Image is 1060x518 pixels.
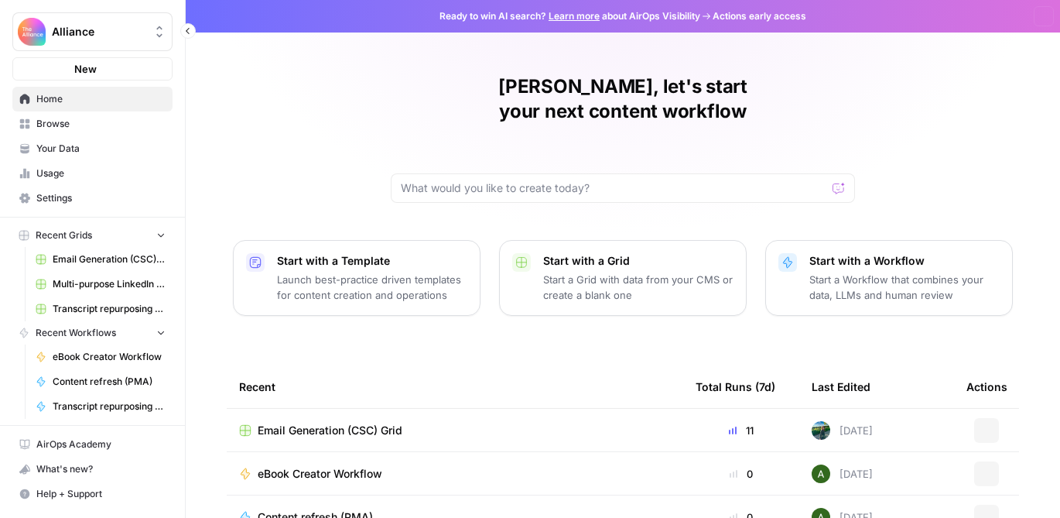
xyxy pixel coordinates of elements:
[12,136,173,161] a: Your Data
[12,457,173,482] button: What's new?
[12,57,173,81] button: New
[277,253,467,269] p: Start with a Template
[549,10,600,22] a: Learn more
[713,9,806,23] span: Actions early access
[53,375,166,389] span: Content refresh (PMA)
[12,482,173,506] button: Help + Support
[277,272,467,303] p: Launch best-practice driven templates for content creation and operations
[53,302,166,316] span: Transcript repurposing Grid
[401,180,826,196] input: What would you like to create today?
[36,487,166,501] span: Help + Support
[36,117,166,131] span: Browse
[29,345,173,369] a: eBook Creator Workflow
[36,166,166,180] span: Usage
[233,240,480,316] button: Start with a TemplateLaunch best-practice driven templates for content creation and operations
[36,326,116,340] span: Recent Workflows
[53,277,166,291] span: Multi-purpose LinkedIn Workflow Grid
[36,437,166,451] span: AirOps Academy
[812,421,830,440] img: yl970d7s0b87kvf7psbj6orv0kfw
[29,394,173,419] a: Transcript repurposing ([PERSON_NAME])
[29,369,173,394] a: Content refresh (PMA)
[499,240,747,316] button: Start with a GridStart a Grid with data from your CMS or create a blank one
[966,365,1007,408] div: Actions
[765,240,1013,316] button: Start with a WorkflowStart a Workflow that combines your data, LLMs and human review
[696,423,787,438] div: 11
[696,466,787,482] div: 0
[36,92,166,106] span: Home
[239,423,671,438] a: Email Generation (CSC) Grid
[696,365,775,408] div: Total Runs (7d)
[18,18,46,46] img: Alliance Logo
[36,228,92,242] span: Recent Grids
[12,12,173,51] button: Workspace: Alliance
[12,321,173,345] button: Recent Workflows
[53,252,166,266] span: Email Generation (CSC) Grid
[13,458,172,481] div: What's new?
[809,272,1000,303] p: Start a Workflow that combines your data, LLMs and human review
[809,253,1000,269] p: Start with a Workflow
[36,191,166,205] span: Settings
[258,423,402,438] span: Email Generation (CSC) Grid
[543,253,733,269] p: Start with a Grid
[239,466,671,482] a: eBook Creator Workflow
[12,224,173,247] button: Recent Grids
[29,272,173,297] a: Multi-purpose LinkedIn Workflow Grid
[53,400,166,413] span: Transcript repurposing ([PERSON_NAME])
[29,247,173,272] a: Email Generation (CSC) Grid
[812,365,870,408] div: Last Edited
[12,111,173,136] a: Browse
[12,161,173,186] a: Usage
[12,432,173,457] a: AirOps Academy
[74,61,97,77] span: New
[52,24,145,39] span: Alliance
[36,142,166,156] span: Your Data
[258,466,382,482] span: eBook Creator Workflow
[439,9,700,23] span: Ready to win AI search? about AirOps Visibility
[812,465,873,483] div: [DATE]
[812,465,830,483] img: d65nc20463hou62czyfowuui0u3g
[29,297,173,321] a: Transcript repurposing Grid
[12,186,173,211] a: Settings
[239,365,671,408] div: Recent
[812,421,873,440] div: [DATE]
[12,87,173,111] a: Home
[391,74,855,124] h1: [PERSON_NAME], let's start your next content workflow
[53,350,166,364] span: eBook Creator Workflow
[543,272,733,303] p: Start a Grid with data from your CMS or create a blank one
